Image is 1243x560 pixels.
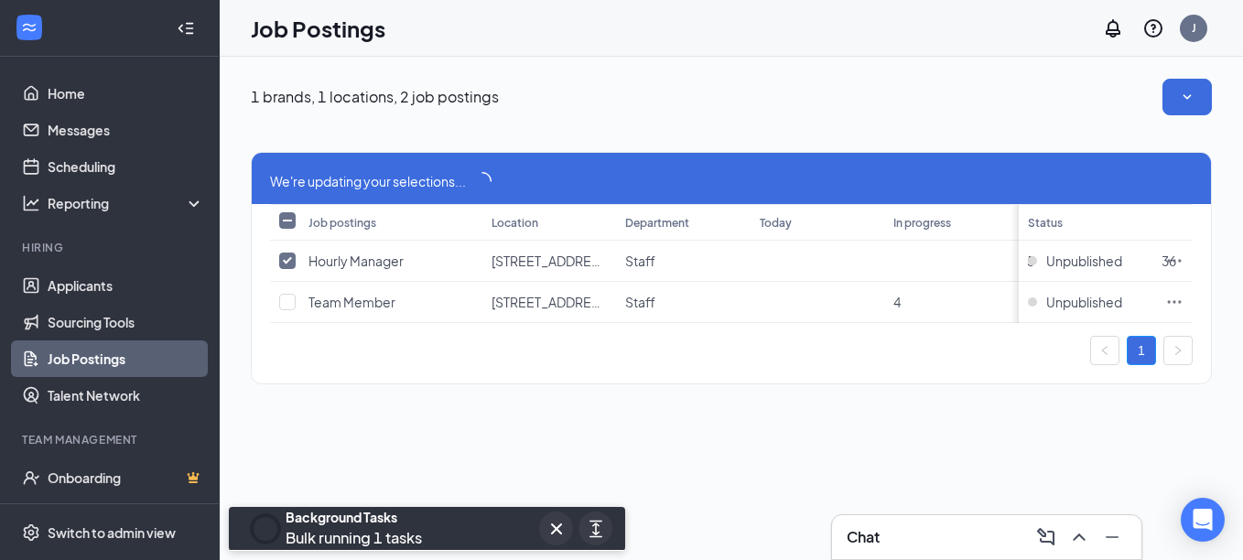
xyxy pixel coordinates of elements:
[1068,526,1090,548] svg: ChevronUp
[546,518,567,540] svg: Cross
[20,18,38,37] svg: WorkstreamLogo
[308,294,395,310] span: Team Member
[48,496,204,533] a: TeamCrown
[1065,522,1094,552] button: ChevronUp
[22,240,200,255] div: Hiring
[1163,336,1193,365] li: Next Page
[1165,252,1184,270] svg: Ellipses
[48,148,204,185] a: Scheduling
[1128,337,1155,364] a: 1
[1035,526,1057,548] svg: ComposeMessage
[48,112,204,148] a: Messages
[884,204,1018,241] th: In progress
[492,215,538,231] div: Location
[1178,88,1196,106] svg: SmallChevronDown
[1032,522,1061,552] button: ComposeMessage
[751,204,884,241] th: Today
[1090,336,1119,365] button: left
[1165,293,1184,311] svg: Ellipses
[1046,252,1122,270] span: Unpublished
[1181,498,1225,542] div: Open Intercom Messenger
[492,253,611,269] span: [STREET_ADDRESS]
[177,19,195,38] svg: Collapse
[1046,293,1122,311] span: Unpublished
[1142,17,1164,39] svg: QuestionInfo
[625,294,655,310] span: Staff
[1019,204,1156,241] th: Status
[251,87,499,107] p: 1 brands, 1 locations, 2 job postings
[1163,336,1193,365] button: right
[482,241,616,282] td: 443 - Green Bay, WI
[616,241,750,282] td: Staff
[492,294,611,310] span: [STREET_ADDRESS]
[48,377,204,414] a: Talent Network
[308,215,376,231] div: Job postings
[625,253,655,269] span: Staff
[1173,345,1184,356] span: right
[48,75,204,112] a: Home
[286,528,422,547] span: Bulk running 1 tasks
[48,267,204,304] a: Applicants
[1099,345,1110,356] span: left
[22,432,200,447] div: Team Management
[1102,17,1124,39] svg: Notifications
[1192,20,1196,36] div: J
[22,194,40,212] svg: Analysis
[1162,79,1212,115] button: SmallChevronDown
[48,523,176,542] div: Switch to admin view
[1101,526,1123,548] svg: Minimize
[48,194,205,212] div: Reporting
[472,171,492,191] span: loading
[270,171,466,191] span: We're updating your selections...
[22,523,40,542] svg: Settings
[1090,336,1119,365] li: Previous Page
[308,253,404,269] span: Hourly Manager
[48,304,204,340] a: Sourcing Tools
[286,508,422,526] div: Background Tasks
[251,13,385,44] h1: Job Postings
[482,282,616,323] td: 443 - Green Bay, WI
[625,215,689,231] div: Department
[48,340,204,377] a: Job Postings
[585,518,607,540] svg: ArrowsExpand
[847,527,880,547] h3: Chat
[616,282,750,323] td: Staff
[48,459,204,496] a: OnboardingCrown
[1127,336,1156,365] li: 1
[893,294,901,310] span: 4
[1097,522,1127,552] button: Minimize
